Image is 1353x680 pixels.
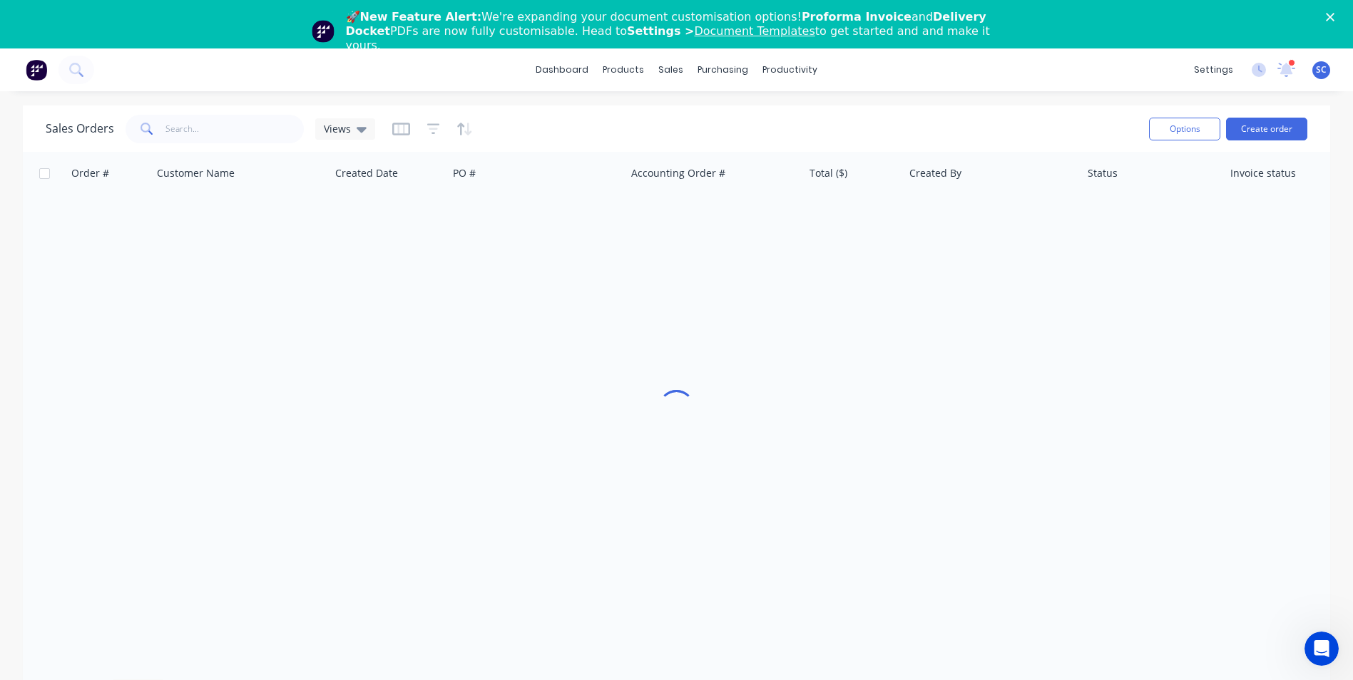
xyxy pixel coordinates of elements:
div: Accounting Order # [631,166,725,180]
div: 🚀 We're expanding your document customisation options! and PDFs are now fully customisable. Head ... [346,10,1019,53]
b: Proforma Invoice [802,10,912,24]
iframe: Intercom live chat [1305,632,1339,666]
div: Created Date [335,166,398,180]
div: Order # [71,166,109,180]
div: productivity [755,59,824,81]
div: Close [1326,13,1340,21]
input: Search... [165,115,305,143]
span: Views [324,121,351,136]
b: Settings > [627,24,815,38]
a: Document Templates [694,24,815,38]
div: purchasing [690,59,755,81]
span: SC [1316,63,1327,76]
img: Factory [26,59,47,81]
h1: Sales Orders [46,122,114,135]
b: Delivery Docket [346,10,986,38]
button: Options [1149,118,1220,140]
div: Customer Name [157,166,235,180]
div: PO # [453,166,476,180]
img: Profile image for Team [312,20,335,43]
div: sales [651,59,690,81]
div: Invoice status [1230,166,1296,180]
b: New Feature Alert: [360,10,482,24]
div: Total ($) [810,166,847,180]
div: Status [1088,166,1118,180]
div: settings [1187,59,1240,81]
a: dashboard [529,59,596,81]
button: Create order [1226,118,1307,140]
div: Created By [909,166,961,180]
div: products [596,59,651,81]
